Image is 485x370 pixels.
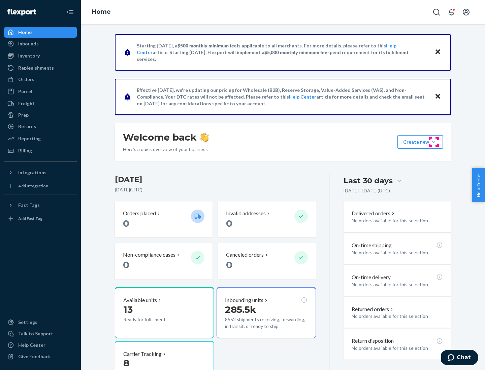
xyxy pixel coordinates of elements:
p: No orders available for this selection [352,281,443,288]
button: Canceled orders 0 [218,243,316,279]
div: Parcel [18,88,32,95]
p: Carrier Tracking [123,350,162,358]
button: Returned orders [352,305,394,313]
span: 285.5k [225,304,256,315]
a: Home [4,27,77,38]
img: Flexport logo [7,9,36,15]
div: Settings [18,319,37,326]
button: Open account menu [459,5,473,19]
button: Talk to Support [4,328,77,339]
span: $500 monthly minimum fee [177,43,237,48]
a: Inbounds [4,38,77,49]
a: Freight [4,98,77,109]
span: 0 [123,218,129,229]
p: Here’s a quick overview of your business [123,146,209,153]
a: Prep [4,110,77,120]
div: Give Feedback [18,353,51,360]
p: Effective [DATE], we're updating our pricing for Wholesale (B2B), Reserve Storage, Value-Added Se... [137,87,428,107]
p: 8552 shipments receiving, forwarding, in transit, or ready to ship [225,316,307,330]
p: [DATE] - [DATE] ( UTC ) [344,187,390,194]
h1: Welcome back [123,131,209,143]
div: Home [18,29,32,36]
div: Replenishments [18,65,54,71]
button: Help Center [472,168,485,202]
p: Inbounding units [225,296,263,304]
a: Add Integration [4,181,77,191]
p: Ready for fulfillment [123,316,186,323]
p: On-time delivery [352,273,391,281]
a: Help Center [4,340,77,350]
button: Orders placed 0 [115,201,213,237]
a: Orders [4,74,77,85]
button: Give Feedback [4,351,77,362]
div: Returns [18,123,36,130]
p: No orders available for this selection [352,345,443,351]
ol: breadcrumbs [86,2,116,22]
div: Billing [18,147,32,154]
iframe: Opens a widget where you can chat to one of our agents [441,350,478,367]
div: Help Center [18,342,45,348]
button: Delivered orders [352,210,396,217]
img: hand-wave emoji [199,133,209,142]
span: 8 [123,357,129,369]
a: Settings [4,317,77,328]
span: $5,000 monthly minimum fee [264,49,327,55]
div: Reporting [18,135,41,142]
a: Replenishments [4,63,77,73]
div: Prep [18,112,29,118]
button: Non-compliance cases 0 [115,243,213,279]
p: Orders placed [123,210,156,217]
button: Close Navigation [63,5,77,19]
p: No orders available for this selection [352,313,443,320]
div: Inventory [18,52,40,59]
button: Create new [397,135,443,149]
p: On-time shipping [352,242,392,249]
button: Available units13Ready for fulfillment [115,287,214,338]
p: Starting [DATE], a is applicable to all merchants. For more details, please refer to this article... [137,42,428,63]
p: Invalid addresses [226,210,266,217]
a: Inventory [4,50,77,61]
a: Billing [4,145,77,156]
button: Open Search Box [430,5,443,19]
div: Freight [18,100,35,107]
a: Help Center [289,94,316,100]
p: No orders available for this selection [352,217,443,224]
button: Fast Tags [4,200,77,211]
p: No orders available for this selection [352,249,443,256]
div: Last 30 days [344,176,393,186]
div: Integrations [18,169,46,176]
button: Close [433,92,442,102]
button: Inbounding units285.5k8552 shipments receiving, forwarding, in transit, or ready to ship [217,287,316,338]
div: Orders [18,76,34,83]
a: Parcel [4,86,77,97]
span: 0 [226,218,232,229]
a: Returns [4,121,77,132]
p: Available units [123,296,157,304]
a: Reporting [4,133,77,144]
p: Non-compliance cases [123,251,175,259]
div: Add Fast Tag [18,216,42,221]
a: Add Fast Tag [4,213,77,224]
h3: [DATE] [115,174,316,185]
button: Close [433,47,442,57]
div: Fast Tags [18,202,40,209]
p: [DATE] ( UTC ) [115,186,316,193]
button: Open notifications [445,5,458,19]
div: Add Integration [18,183,48,189]
a: Home [92,8,111,15]
button: Integrations [4,167,77,178]
div: Talk to Support [18,330,53,337]
div: Inbounds [18,40,39,47]
span: 0 [226,259,232,270]
p: Return disposition [352,337,394,345]
span: 13 [123,304,133,315]
button: Invalid addresses 0 [218,201,316,237]
p: Canceled orders [226,251,264,259]
span: 0 [123,259,129,270]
